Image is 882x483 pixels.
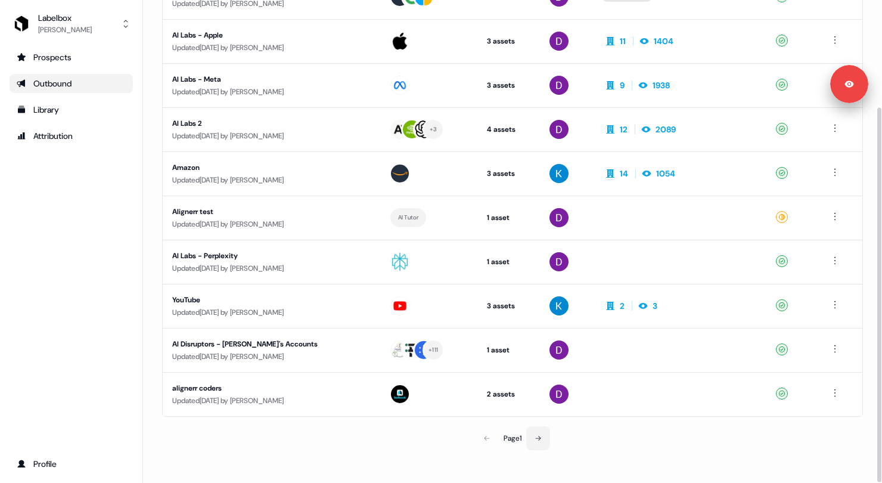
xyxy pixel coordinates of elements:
[172,117,370,129] div: AI Labs 2
[10,48,133,67] a: Go to prospects
[428,345,438,355] div: + 111
[620,35,626,47] div: 11
[172,338,370,350] div: AI Disruptors - [PERSON_NAME]'s Accounts
[504,432,521,444] div: Page 1
[549,340,569,360] img: Drew
[549,76,569,95] img: Drew
[620,300,625,312] div: 2
[10,10,133,38] button: Labelbox[PERSON_NAME]
[172,162,370,174] div: Amazon
[487,300,531,312] div: 3 assets
[17,104,126,116] div: Library
[172,29,370,41] div: AI Labs - Apple
[487,256,531,268] div: 1 asset
[487,35,531,47] div: 3 assets
[10,74,133,93] a: Go to outbound experience
[487,168,531,179] div: 3 assets
[656,168,675,179] div: 1054
[172,73,370,85] div: AI Labs - Meta
[172,86,370,98] div: Updated [DATE] by [PERSON_NAME]
[487,123,531,135] div: 4 assets
[172,395,370,407] div: Updated [DATE] by [PERSON_NAME]
[398,212,419,223] div: AI Tutor
[172,42,370,54] div: Updated [DATE] by [PERSON_NAME]
[549,164,569,183] img: Kiera
[656,123,676,135] div: 2089
[172,250,370,262] div: AI Labs - Perplexity
[17,130,126,142] div: Attribution
[549,120,569,139] img: Drew
[172,130,370,142] div: Updated [DATE] by [PERSON_NAME]
[172,218,370,230] div: Updated [DATE] by [PERSON_NAME]
[430,124,437,135] div: + 3
[620,168,628,179] div: 14
[172,351,370,363] div: Updated [DATE] by [PERSON_NAME]
[17,78,126,89] div: Outbound
[172,382,370,394] div: alignerr coders
[10,454,133,473] a: Go to profile
[17,458,126,470] div: Profile
[38,24,92,36] div: [PERSON_NAME]
[549,296,569,315] img: Kiera
[10,100,133,119] a: Go to templates
[653,79,670,91] div: 1938
[653,300,657,312] div: 3
[172,174,370,186] div: Updated [DATE] by [PERSON_NAME]
[620,79,625,91] div: 9
[487,344,531,356] div: 1 asset
[172,262,370,274] div: Updated [DATE] by [PERSON_NAME]
[38,12,92,24] div: Labelbox
[10,126,133,145] a: Go to attribution
[549,385,569,404] img: Drew
[172,294,370,306] div: YouTube
[620,123,628,135] div: 12
[654,35,673,47] div: 1404
[549,252,569,271] img: Drew
[487,212,531,224] div: 1 asset
[172,206,370,218] div: Alignerr test
[172,306,370,318] div: Updated [DATE] by [PERSON_NAME]
[487,388,531,400] div: 2 assets
[549,32,569,51] img: Drew
[17,51,126,63] div: Prospects
[487,79,531,91] div: 3 assets
[549,208,569,227] img: Drew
